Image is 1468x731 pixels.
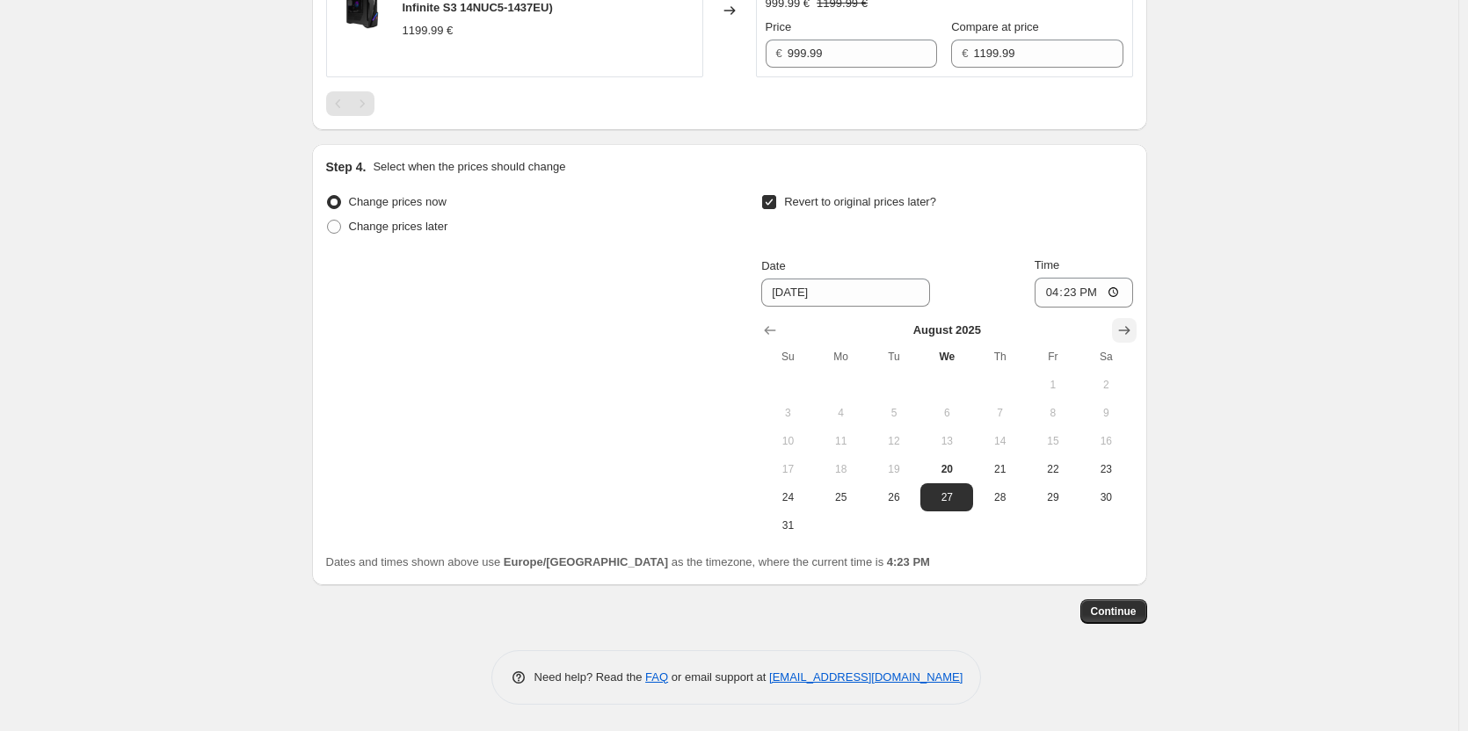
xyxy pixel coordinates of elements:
span: 24 [768,490,807,504]
span: Change prices later [349,220,448,233]
span: We [927,350,966,364]
span: 4 [822,406,861,420]
button: Thursday August 7 2025 [973,399,1026,427]
span: 21 [980,462,1019,476]
th: Tuesday [868,343,920,371]
span: 5 [875,406,913,420]
nav: Pagination [326,91,374,116]
button: Wednesday August 13 2025 [920,427,973,455]
button: Saturday August 9 2025 [1079,399,1132,427]
span: 23 [1086,462,1125,476]
span: 10 [768,434,807,448]
button: Friday August 29 2025 [1027,483,1079,511]
span: 31 [768,518,807,532]
span: Compare at price [951,20,1039,33]
span: 18 [822,462,861,476]
span: 26 [875,490,913,504]
span: 17 [768,462,807,476]
button: Friday August 22 2025 [1027,455,1079,483]
button: Monday August 18 2025 [815,455,868,483]
span: 14 [980,434,1019,448]
button: Saturday August 16 2025 [1079,427,1132,455]
span: 19 [875,462,913,476]
span: 22 [1034,462,1072,476]
span: 27 [927,490,966,504]
span: 30 [1086,490,1125,504]
input: 12:00 [1035,278,1133,308]
span: Date [761,259,785,272]
a: [EMAIL_ADDRESS][DOMAIN_NAME] [769,670,963,684]
button: Saturday August 2 2025 [1079,371,1132,399]
span: € [776,47,782,60]
p: Select when the prices should change [373,158,565,176]
span: 15 [1034,434,1072,448]
span: 1 [1034,378,1072,392]
button: Monday August 25 2025 [815,483,868,511]
span: Tu [875,350,913,364]
span: 7 [980,406,1019,420]
button: Monday August 11 2025 [815,427,868,455]
button: Show next month, September 2025 [1112,318,1137,343]
button: Thursday August 28 2025 [973,483,1026,511]
th: Thursday [973,343,1026,371]
a: FAQ [645,670,668,684]
th: Sunday [761,343,814,371]
span: Sa [1086,350,1125,364]
span: Mo [822,350,861,364]
button: Sunday August 3 2025 [761,399,814,427]
th: Friday [1027,343,1079,371]
span: 6 [927,406,966,420]
button: Wednesday August 27 2025 [920,483,973,511]
span: or email support at [668,670,769,684]
span: Time [1035,258,1059,271]
th: Monday [815,343,868,371]
button: Friday August 15 2025 [1027,427,1079,455]
span: 13 [927,434,966,448]
button: Sunday August 24 2025 [761,483,814,511]
span: Dates and times shown above use as the timezone, where the current time is [326,555,930,568]
button: Friday August 1 2025 [1027,371,1079,399]
button: Monday August 4 2025 [815,399,868,427]
button: Saturday August 30 2025 [1079,483,1132,511]
b: Europe/[GEOGRAPHIC_DATA] [504,555,668,568]
button: Tuesday August 5 2025 [868,399,920,427]
span: 9 [1086,406,1125,420]
span: Continue [1091,604,1137,619]
button: Wednesday August 6 2025 [920,399,973,427]
button: Show previous month, July 2025 [758,318,782,343]
span: 2 [1086,378,1125,392]
span: 8 [1034,406,1072,420]
button: Thursday August 14 2025 [973,427,1026,455]
input: 8/20/2025 [761,279,930,307]
span: Price [766,20,792,33]
button: Tuesday August 19 2025 [868,455,920,483]
div: 1199.99 € [403,22,454,40]
b: 4:23 PM [887,555,930,568]
span: 20 [927,462,966,476]
span: 25 [822,490,861,504]
span: 12 [875,434,913,448]
span: € [962,47,968,60]
span: 11 [822,434,861,448]
span: 29 [1034,490,1072,504]
button: Today Wednesday August 20 2025 [920,455,973,483]
button: Sunday August 10 2025 [761,427,814,455]
span: Su [768,350,807,364]
th: Saturday [1079,343,1132,371]
th: Wednesday [920,343,973,371]
span: 3 [768,406,807,420]
span: Revert to original prices later? [784,195,936,208]
button: Friday August 8 2025 [1027,399,1079,427]
span: Need help? Read the [534,670,646,684]
h2: Step 4. [326,158,367,176]
button: Tuesday August 12 2025 [868,427,920,455]
button: Saturday August 23 2025 [1079,455,1132,483]
span: 28 [980,490,1019,504]
button: Tuesday August 26 2025 [868,483,920,511]
button: Continue [1080,599,1147,624]
button: Sunday August 31 2025 [761,511,814,539]
span: Fr [1034,350,1072,364]
button: Sunday August 17 2025 [761,455,814,483]
span: Change prices now [349,195,447,208]
button: Thursday August 21 2025 [973,455,1026,483]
